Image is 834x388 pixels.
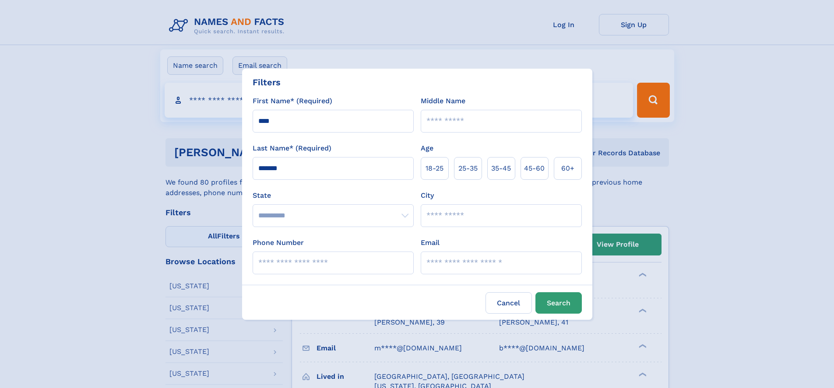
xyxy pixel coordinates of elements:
[458,163,478,174] span: 25‑35
[253,96,332,106] label: First Name* (Required)
[486,292,532,314] label: Cancel
[253,143,331,154] label: Last Name* (Required)
[421,96,465,106] label: Middle Name
[421,190,434,201] label: City
[561,163,574,174] span: 60+
[253,76,281,89] div: Filters
[426,163,443,174] span: 18‑25
[253,190,414,201] label: State
[491,163,511,174] span: 35‑45
[535,292,582,314] button: Search
[524,163,545,174] span: 45‑60
[421,143,433,154] label: Age
[421,238,440,248] label: Email
[253,238,304,248] label: Phone Number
